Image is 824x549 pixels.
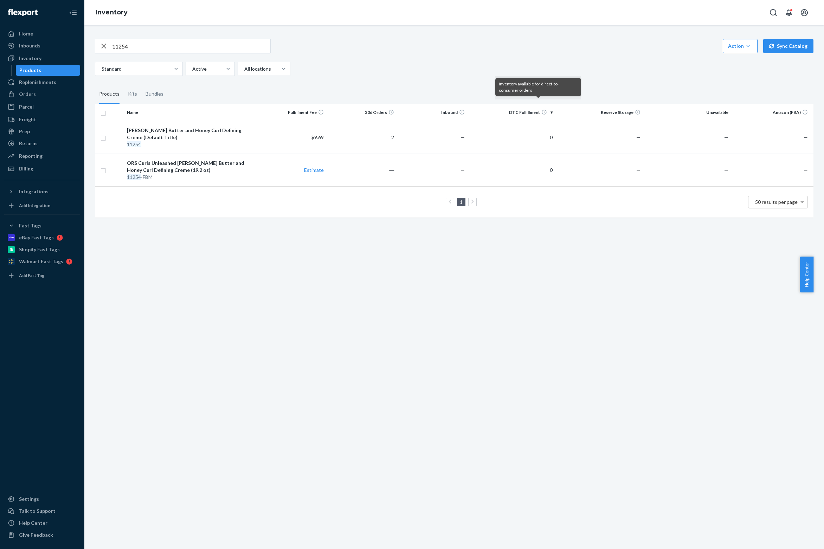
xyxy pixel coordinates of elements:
[797,6,811,20] button: Open account menu
[19,246,60,253] div: Shopify Fast Tags
[327,104,397,121] th: 30d Orders
[19,30,33,37] div: Home
[19,91,36,98] div: Orders
[4,529,80,541] button: Give Feedback
[458,199,464,205] a: Page 1 is your current page
[731,104,813,121] th: Amazon (FBA)
[4,270,80,281] a: Add Fast Tag
[124,104,256,121] th: Name
[499,81,578,93] div: Inventory available for direct-to-consumer orders
[127,127,253,141] div: [PERSON_NAME] Butter and Honey Curl Defining Creme (Default Title)
[4,150,80,162] a: Reporting
[804,134,808,140] span: —
[19,531,53,538] div: Give Feedback
[4,186,80,197] button: Integrations
[4,138,80,149] a: Returns
[636,134,640,140] span: —
[4,256,80,267] a: Walmart Fast Tags
[724,134,728,140] span: —
[66,6,80,20] button: Close Navigation
[643,104,731,121] th: Unavailable
[19,42,40,49] div: Inbounds
[127,141,141,147] em: 11254
[19,272,44,278] div: Add Fast Tag
[461,134,465,140] span: —
[19,140,38,147] div: Returns
[4,244,80,255] a: Shopify Fast Tags
[19,234,54,241] div: eBay Fast Tags
[4,53,80,64] a: Inventory
[728,43,752,50] div: Action
[19,222,41,229] div: Fast Tags
[4,220,80,231] button: Fast Tags
[19,79,56,86] div: Replenishments
[4,77,80,88] a: Replenishments
[19,508,56,515] div: Talk to Support
[19,128,30,135] div: Prep
[4,493,80,505] a: Settings
[763,39,813,53] button: Sync Catalog
[19,116,36,123] div: Freight
[19,519,47,527] div: Help Center
[468,104,555,121] th: DTC Fulfillment
[468,121,555,154] td: 0
[327,121,397,154] td: 2
[723,39,758,53] button: Action
[4,517,80,529] a: Help Center
[782,6,796,20] button: Open notifications
[755,199,798,205] span: 50 results per page
[304,167,324,173] a: Estimate
[636,167,640,173] span: —
[397,104,467,121] th: Inbound
[4,163,80,174] a: Billing
[804,167,808,173] span: —
[19,188,49,195] div: Integrations
[19,258,63,265] div: Walmart Fast Tags
[19,202,50,208] div: Add Integration
[4,101,80,112] a: Parcel
[4,28,80,39] a: Home
[127,174,141,180] em: 11254
[19,55,41,62] div: Inventory
[146,84,163,104] div: Bundles
[128,84,137,104] div: Kits
[724,167,728,173] span: —
[555,104,643,121] th: Reserve Storage
[19,496,39,503] div: Settings
[800,257,813,292] button: Help Center
[4,232,80,243] a: eBay Fast Tags
[4,505,80,517] a: Talk to Support
[766,6,780,20] button: Open Search Box
[4,89,80,100] a: Orders
[101,65,102,72] input: Standard
[16,65,81,76] a: Products
[127,174,253,181] div: -FBM
[311,134,324,140] span: $9.69
[127,160,253,174] div: ORS Curls Unleashed [PERSON_NAME] Butter and Honey Curl Defining Creme (19.2 oz)
[4,114,80,125] a: Freight
[468,154,555,186] td: 0
[256,104,327,121] th: Fulfillment Fee
[90,2,133,23] ol: breadcrumbs
[99,84,120,104] div: Products
[4,40,80,51] a: Inbounds
[19,165,33,172] div: Billing
[8,9,38,16] img: Flexport logo
[19,153,43,160] div: Reporting
[4,200,80,211] a: Add Integration
[461,167,465,173] span: —
[4,126,80,137] a: Prep
[327,154,397,186] td: ―
[96,8,128,16] a: Inventory
[19,67,41,74] div: Products
[19,103,34,110] div: Parcel
[112,39,270,53] input: Search inventory by name or sku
